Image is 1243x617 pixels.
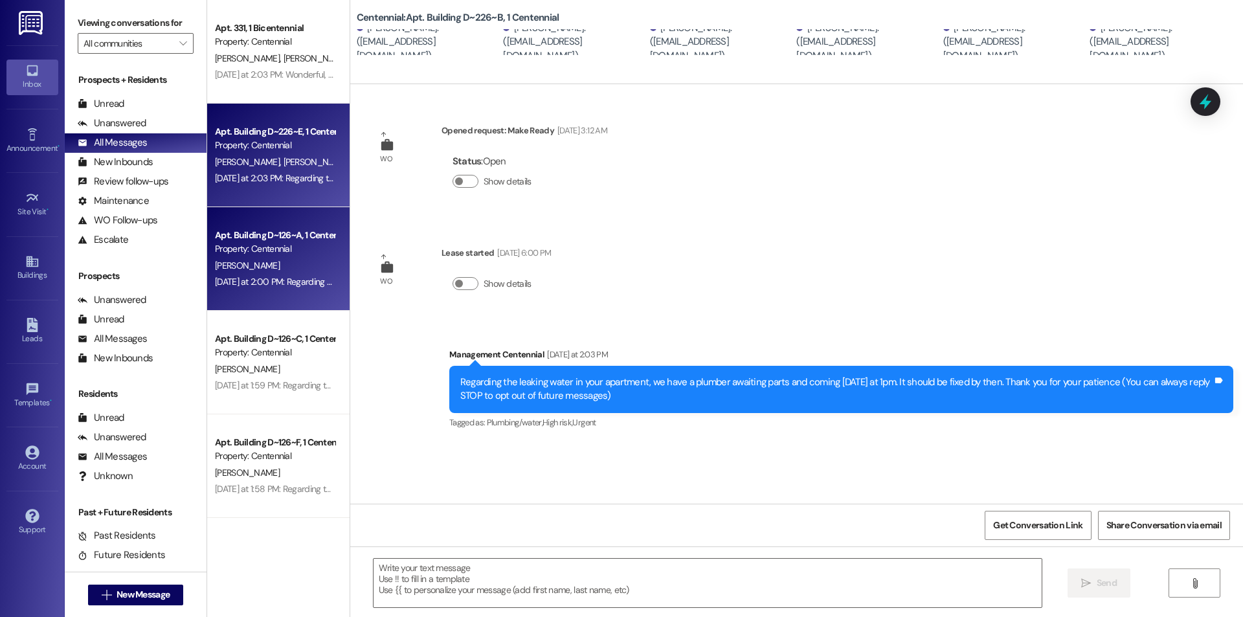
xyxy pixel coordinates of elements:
[1081,578,1091,589] i: 
[78,529,156,543] div: Past Residents
[215,260,280,271] span: [PERSON_NAME]
[357,11,559,25] b: Centennial: Apt. Building D~226~B, 1 Centennial
[215,156,284,168] span: [PERSON_NAME]
[78,469,133,483] div: Unknown
[78,548,165,562] div: Future Residents
[6,60,58,95] a: Inbox
[78,97,124,111] div: Unread
[78,155,153,169] div: New Inbounds
[84,33,173,54] input: All communities
[449,413,1233,432] div: Tagged as:
[554,124,607,137] div: [DATE] 3:12 AM
[215,276,899,287] div: [DATE] at 2:00 PM: Regarding the leaking water in your apartment, we have a plumber awaiting part...
[985,511,1091,540] button: Get Conversation Link
[215,35,335,49] div: Property: Centennial
[993,519,1082,532] span: Get Conversation Link
[6,251,58,286] a: Buildings
[78,117,146,130] div: Unanswered
[380,275,392,288] div: WO
[78,233,128,247] div: Escalate
[117,588,170,601] span: New Message
[215,467,280,478] span: [PERSON_NAME]
[50,396,52,405] span: •
[215,346,335,359] div: Property: Centennial
[47,205,49,214] span: •
[1090,21,1233,63] div: [PERSON_NAME]. ([EMAIL_ADDRESS][DOMAIN_NAME])
[6,378,58,413] a: Templates •
[484,175,532,188] label: Show details
[215,436,335,449] div: Apt. Building D~126~F, 1 Centennial
[88,585,184,605] button: New Message
[503,21,647,63] div: [PERSON_NAME]. ([EMAIL_ADDRESS][DOMAIN_NAME])
[102,590,111,600] i: 
[215,242,335,256] div: Property: Centennial
[215,172,1121,184] div: [DATE] at 2:03 PM: Regarding the leaking water in your apartment, we have a plumber awaiting part...
[453,155,482,168] b: Status
[6,314,58,349] a: Leads
[796,21,940,63] div: [PERSON_NAME]. ([EMAIL_ADDRESS][DOMAIN_NAME])
[650,21,794,63] div: [PERSON_NAME]. ([EMAIL_ADDRESS][DOMAIN_NAME])
[453,151,537,172] div: : Open
[78,411,124,425] div: Unread
[442,246,551,264] div: Lease started
[215,125,335,139] div: Apt. Building D~226~E, 1 Centennial
[283,52,348,64] span: [PERSON_NAME]
[215,483,895,495] div: [DATE] at 1:58 PM: Regarding the leaking water in your apartment, we have a plumber awaiting part...
[1190,578,1200,589] i: 
[65,506,207,519] div: Past + Future Residents
[58,142,60,151] span: •
[449,348,1233,366] div: Management Centennial
[1098,511,1230,540] button: Share Conversation via email
[543,417,573,428] span: High risk ,
[283,156,352,168] span: [PERSON_NAME]
[65,387,207,401] div: Residents
[6,442,58,477] a: Account
[572,417,596,428] span: Urgent
[78,431,146,444] div: Unanswered
[78,332,147,346] div: All Messages
[544,348,608,361] div: [DATE] at 2:03 PM
[215,139,335,152] div: Property: Centennial
[215,332,335,346] div: Apt. Building D~126~C, 1 Centennial
[78,13,194,33] label: Viewing conversations for
[179,38,186,49] i: 
[494,246,551,260] div: [DATE] 6:00 PM
[6,505,58,540] a: Support
[215,69,399,80] div: [DATE] at 2:03 PM: Wonderful, thank you so much
[78,136,147,150] div: All Messages
[487,417,543,428] span: Plumbing/water ,
[380,152,392,166] div: WO
[484,277,532,291] label: Show details
[1068,568,1130,598] button: Send
[6,187,58,222] a: Site Visit •
[943,21,1087,63] div: [PERSON_NAME]. ([EMAIL_ADDRESS][DOMAIN_NAME])
[1097,576,1117,590] span: Send
[65,73,207,87] div: Prospects + Residents
[215,379,1118,391] div: [DATE] at 1:59 PM: Regarding the leaking water in your apartment, we have a plumber awaiting part...
[78,293,146,307] div: Unanswered
[78,175,168,188] div: Review follow-ups
[78,194,149,208] div: Maintenance
[215,449,335,463] div: Property: Centennial
[442,124,607,142] div: Opened request: Make Ready
[78,214,157,227] div: WO Follow-ups
[215,363,280,375] span: [PERSON_NAME]
[65,269,207,283] div: Prospects
[460,376,1213,403] div: Regarding the leaking water in your apartment, we have a plumber awaiting parts and coming [DATE]...
[215,52,284,64] span: [PERSON_NAME]
[1106,519,1222,532] span: Share Conversation via email
[19,11,45,35] img: ResiDesk Logo
[215,229,335,242] div: Apt. Building D~126~A, 1 Centennial
[357,21,500,63] div: [PERSON_NAME]. ([EMAIL_ADDRESS][DOMAIN_NAME])
[215,21,335,35] div: Apt. 331, 1 Bicentennial
[78,313,124,326] div: Unread
[78,352,153,365] div: New Inbounds
[78,450,147,464] div: All Messages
